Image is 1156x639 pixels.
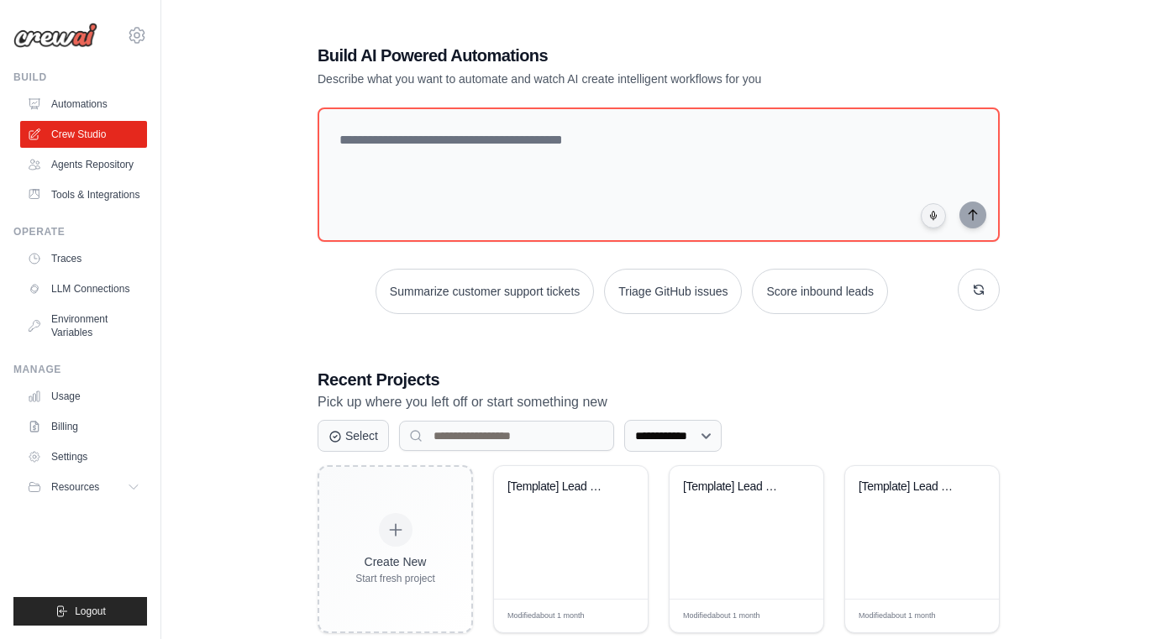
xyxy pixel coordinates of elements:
[13,225,147,238] div: Operate
[683,610,760,622] span: Modified about 1 month
[507,610,585,622] span: Modified about 1 month
[20,443,147,470] a: Settings
[13,597,147,626] button: Logout
[13,363,147,376] div: Manage
[20,413,147,440] a: Billing
[20,91,147,118] a: Automations
[20,151,147,178] a: Agents Repository
[20,383,147,410] a: Usage
[318,368,1000,391] h3: Recent Projects
[318,71,882,87] p: Describe what you want to automate and watch AI create intelligent workflows for you
[20,181,147,208] a: Tools & Integrations
[507,479,609,495] div: [Template] Lead Scoring and Strategy Crew
[20,474,147,500] button: Resources
[958,269,1000,311] button: Get new suggestions
[20,275,147,302] a: LLM Connections
[604,269,742,314] button: Triage GitHub issues
[13,71,147,84] div: Build
[752,269,888,314] button: Score inbound leads
[75,605,106,618] span: Logout
[608,610,623,622] span: Edit
[20,121,147,148] a: Crew Studio
[859,610,936,622] span: Modified about 1 month
[959,610,974,622] span: Edit
[20,245,147,272] a: Traces
[51,480,99,494] span: Resources
[355,572,435,585] div: Start fresh project
[318,391,1000,413] p: Pick up where you left off or start something new
[683,479,785,495] div: [Template] Lead Scoring and Strategy Crew
[355,553,435,570] div: Create New
[784,610,798,622] span: Edit
[376,269,594,314] button: Summarize customer support tickets
[20,306,147,346] a: Environment Variables
[318,420,389,452] button: Select
[13,23,97,48] img: Logo
[921,203,946,228] button: Click to speak your automation idea
[859,479,960,495] div: [Template] Lead Scoring and Strategy Crew
[318,44,882,67] h1: Build AI Powered Automations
